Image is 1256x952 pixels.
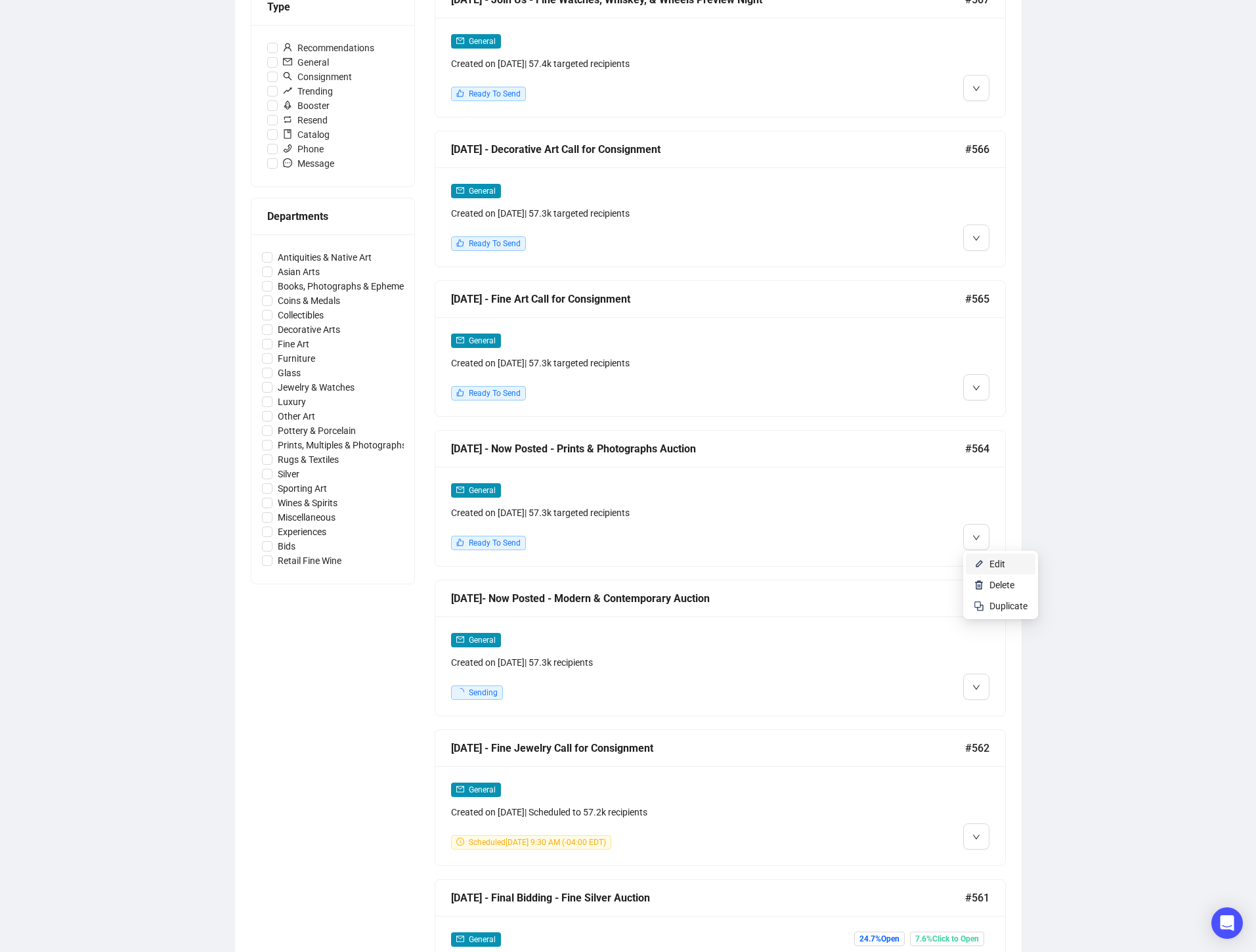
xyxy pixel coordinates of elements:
[965,740,989,756] span: #562
[272,553,347,568] span: Retail Fine Wine
[283,86,292,95] span: rise
[278,142,329,156] span: Phone
[456,538,464,546] span: like
[278,70,357,84] span: Consignment
[456,636,464,643] span: mail
[965,441,989,457] span: #564
[451,506,853,520] div: Created on [DATE] | 57.3k targeted recipients
[435,430,1006,567] a: [DATE] - Now Posted - Prints & Photographs Auction#564mailGeneralCreated on [DATE]| 57.3k targete...
[272,438,412,452] span: Prints, Multiples & Photographs
[989,559,1005,569] span: Edit
[272,279,418,293] span: Books, Photographs & Ephemera
[272,496,343,510] span: Wines & Spirits
[451,441,965,457] div: [DATE] - Now Posted - Prints & Photographs Auction
[456,838,464,846] span: clock-circle
[469,538,521,548] span: Ready To Send
[267,208,399,225] div: Departments
[469,37,496,46] span: General
[272,351,320,366] span: Furniture
[456,785,464,793] span: mail
[451,291,965,307] div: [DATE] - Fine Art Call for Consignment
[272,481,332,496] span: Sporting Art
[456,935,464,943] span: mail
[283,158,292,167] span: message
[469,336,496,345] span: General
[451,590,965,607] div: [DATE]- Now Posted - Modern & Contemporary Auction
[989,580,1014,590] span: Delete
[456,239,464,247] span: like
[972,534,980,542] span: down
[451,805,853,819] div: Created on [DATE] | Scheduled to 57.2k recipients
[972,234,980,242] span: down
[272,250,377,265] span: Antiquities & Native Art
[456,389,464,397] span: like
[456,186,464,194] span: mail
[469,785,496,794] span: General
[451,56,853,71] div: Created on [DATE] | 57.4k targeted recipients
[456,336,464,344] span: mail
[965,890,989,906] span: #561
[278,98,335,113] span: Booster
[272,452,344,467] span: Rugs & Textiles
[469,636,496,645] span: General
[469,838,606,847] span: Scheduled [DATE] 9:30 AM (-04:00 EDT)
[972,833,980,841] span: down
[989,601,1028,611] span: Duplicate
[435,580,1006,716] a: [DATE]- Now Posted - Modern & Contemporary Auction#563mailGeneralCreated on [DATE]| 57.3k recipie...
[451,655,853,670] div: Created on [DATE] | 57.3k recipients
[272,265,325,279] span: Asian Arts
[283,144,292,153] span: phone
[283,100,292,110] span: rocket
[278,113,333,127] span: Resend
[272,395,311,409] span: Luxury
[272,308,329,322] span: Collectibles
[1211,907,1243,939] div: Open Intercom Messenger
[974,601,984,611] img: svg+xml;base64,PHN2ZyB4bWxucz0iaHR0cDovL3d3dy53My5vcmcvMjAwMC9zdmciIHdpZHRoPSIyNCIgaGVpZ2h0PSIyNC...
[972,384,980,392] span: down
[283,129,292,139] span: book
[456,37,464,45] span: mail
[283,115,292,124] span: retweet
[283,57,292,66] span: mail
[278,55,334,70] span: General
[469,186,496,196] span: General
[283,43,292,52] span: user
[451,890,965,906] div: [DATE] - Final Bidding - Fine Silver Auction
[456,89,464,97] span: like
[435,131,1006,267] a: [DATE] - Decorative Art Call for Consignment#566mailGeneralCreated on [DATE]| 57.3k targeted reci...
[272,322,345,337] span: Decorative Arts
[435,280,1006,417] a: [DATE] - Fine Art Call for Consignment#565mailGeneralCreated on [DATE]| 57.3k targeted recipients...
[272,380,360,395] span: Jewelry & Watches
[278,156,339,171] span: Message
[272,539,301,553] span: Bids
[272,525,332,539] span: Experiences
[456,486,464,494] span: mail
[278,127,335,142] span: Catalog
[451,141,965,158] div: [DATE] - Decorative Art Call for Consignment
[854,932,905,946] span: 24.7% Open
[451,206,853,221] div: Created on [DATE] | 57.3k targeted recipients
[965,141,989,158] span: #566
[435,729,1006,866] a: [DATE] - Fine Jewelry Call for Consignment#562mailGeneralCreated on [DATE]| Scheduled to 57.2k re...
[272,467,305,481] span: Silver
[469,688,498,697] span: Sending
[272,293,345,308] span: Coins & Medals
[278,84,338,98] span: Trending
[272,423,361,438] span: Pottery & Porcelain
[272,366,306,380] span: Glass
[910,932,984,946] span: 7.6% Click to Open
[974,580,984,590] img: svg+xml;base64,PHN2ZyB4bWxucz0iaHR0cDovL3d3dy53My5vcmcvMjAwMC9zdmciIHhtbG5zOnhsaW5rPSJodHRwOi8vd3...
[972,85,980,93] span: down
[456,688,464,696] span: loading
[469,389,521,398] span: Ready To Send
[272,409,320,423] span: Other Art
[451,740,965,756] div: [DATE] - Fine Jewelry Call for Consignment
[469,239,521,248] span: Ready To Send
[469,486,496,495] span: General
[469,89,521,98] span: Ready To Send
[469,935,496,944] span: General
[278,41,379,55] span: Recommendations
[272,337,314,351] span: Fine Art
[965,291,989,307] span: #565
[283,72,292,81] span: search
